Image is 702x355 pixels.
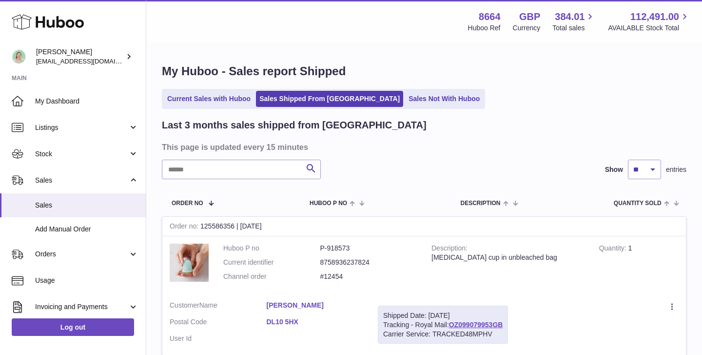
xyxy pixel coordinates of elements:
strong: GBP [519,10,540,23]
strong: Description [431,244,468,254]
div: Huboo Ref [468,23,501,33]
div: [PERSON_NAME] [36,47,124,66]
h1: My Huboo - Sales report Shipped [162,63,686,79]
span: Listings [35,123,128,132]
span: Quantity Sold [614,200,662,207]
div: Carrier Service: TRACKED48MPHV [383,330,503,339]
div: Tracking - Royal Mail: [378,306,508,344]
h3: This page is updated every 15 minutes [162,142,684,152]
dt: Postal Code [170,317,267,329]
span: Stock [35,149,128,159]
dt: Name [170,301,267,313]
span: Order No [172,200,203,207]
div: Shipped Date: [DATE] [383,311,503,320]
span: entries [666,165,686,174]
span: My Dashboard [35,97,138,106]
h2: Last 3 months sales shipped from [GEOGRAPHIC_DATA] [162,119,427,132]
dt: Huboo P no [223,244,320,253]
dt: Channel order [223,272,320,281]
span: Huboo P no [310,200,347,207]
strong: Order no [170,222,200,232]
div: 125586356 | [DATE] [162,217,686,236]
img: hello@thefacialcuppingexpert.com [12,49,26,64]
td: 1 [592,236,686,293]
span: Sales [35,201,138,210]
span: AVAILABLE Stock Total [608,23,690,33]
a: 384.01 Total sales [552,10,596,33]
a: Sales Shipped From [GEOGRAPHIC_DATA] [256,91,403,107]
span: Customer [170,301,199,309]
label: Show [605,165,623,174]
span: Invoicing and Payments [35,302,128,312]
a: DL10 5HX [267,317,364,327]
dd: 8758936237824 [320,258,417,267]
img: 86641712261596.png [170,244,209,281]
span: Add Manual Order [35,225,138,234]
a: [PERSON_NAME] [267,301,364,310]
dd: P-918573 [320,244,417,253]
a: OZ099079953GB [449,321,503,329]
span: Orders [35,250,128,259]
a: Log out [12,318,134,336]
span: Total sales [552,23,596,33]
span: Description [460,200,500,207]
div: Currency [513,23,541,33]
span: Usage [35,276,138,285]
span: 112,491.00 [630,10,679,23]
span: 384.01 [555,10,585,23]
dt: Current identifier [223,258,320,267]
span: Sales [35,176,128,185]
strong: 8664 [479,10,501,23]
a: Sales Not With Huboo [405,91,483,107]
dd: #12454 [320,272,417,281]
dt: User Id [170,334,267,343]
span: [EMAIL_ADDRESS][DOMAIN_NAME] [36,57,143,65]
div: [MEDICAL_DATA] cup in unbleached bag [431,253,585,262]
strong: Quantity [599,244,628,254]
a: Current Sales with Huboo [164,91,254,107]
a: 112,491.00 AVAILABLE Stock Total [608,10,690,33]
